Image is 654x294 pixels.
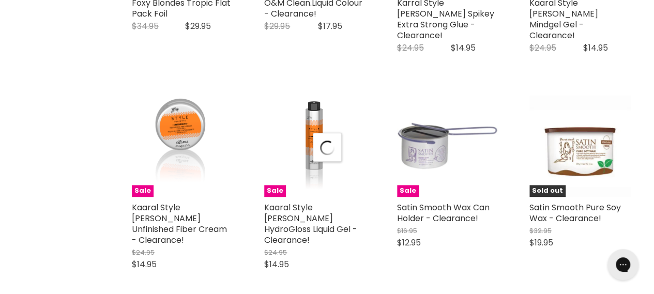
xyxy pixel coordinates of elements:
img: Satin Smooth Wax Can Holder - Clearance! [397,96,498,197]
span: $34.95 [132,20,159,32]
img: Kaaral Style Perfetto Unfinished Fiber Cream - Clearance! [150,96,215,197]
span: $24.95 [132,247,155,257]
span: $14.95 [583,42,608,54]
span: $24.95 [529,42,556,54]
span: Sale [132,185,154,197]
a: Kaaral Style Perfetto HydroGloss Liquid Gel - Clearance!Sale [264,96,366,197]
span: Sale [264,185,286,197]
a: Kaaral Style [PERSON_NAME] Unfinished Fiber Cream - Clearance! [132,202,227,246]
span: $29.95 [264,20,290,32]
span: $32.95 [529,226,552,236]
span: $16.95 [397,226,417,236]
span: $12.95 [397,237,421,249]
span: $17.95 [318,20,342,32]
span: $14.95 [132,258,157,270]
a: Satin Smooth Pure Soy Wax - Clearance!Sold out [529,96,631,197]
span: $14.95 [264,258,289,270]
iframe: Gorgias live chat messenger [602,245,644,284]
img: Satin Smooth Pure Soy Wax - Clearance! [529,96,631,197]
span: $19.95 [529,237,553,249]
a: Satin Smooth Wax Can Holder - Clearance!Sale [397,96,498,197]
span: Sold out [529,185,566,197]
a: Kaaral Style [PERSON_NAME] HydroGloss Liquid Gel - Clearance! [264,202,357,246]
a: Satin Smooth Wax Can Holder - Clearance! [397,202,490,224]
span: $24.95 [264,247,287,257]
span: $24.95 [397,42,424,54]
a: Satin Smooth Pure Soy Wax - Clearance! [529,202,621,224]
span: Sale [397,185,419,197]
img: Kaaral Style Perfetto HydroGloss Liquid Gel - Clearance! [294,96,336,197]
a: Kaaral Style Perfetto Unfinished Fiber Cream - Clearance!Sale [132,96,233,197]
span: $14.95 [451,42,476,54]
span: $29.95 [185,20,211,32]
